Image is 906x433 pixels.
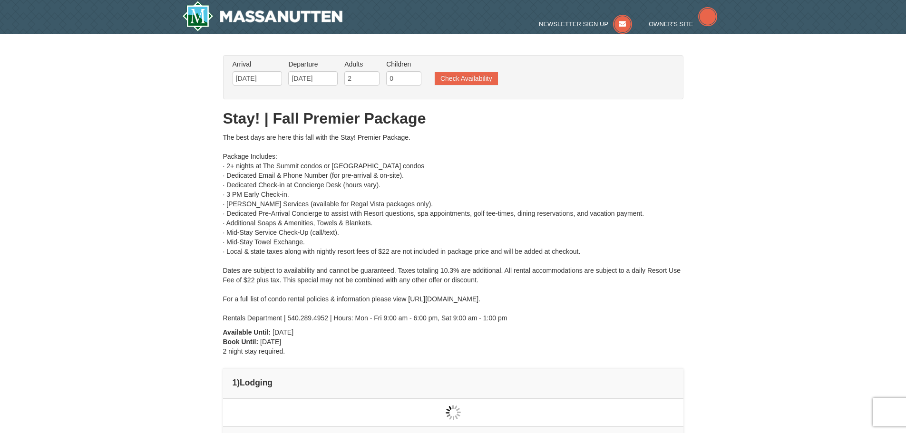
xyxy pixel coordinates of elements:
[237,378,240,387] span: )
[539,20,608,28] span: Newsletter Sign Up
[223,338,259,346] strong: Book Until:
[223,328,271,336] strong: Available Until:
[223,109,683,128] h1: Stay! | Fall Premier Package
[539,20,632,28] a: Newsletter Sign Up
[288,59,338,69] label: Departure
[182,1,343,31] img: Massanutten Resort Logo
[649,20,693,28] span: Owner's Site
[435,72,498,85] button: Check Availability
[233,59,282,69] label: Arrival
[233,378,674,387] h4: 1 Lodging
[273,328,293,336] span: [DATE]
[344,59,380,69] label: Adults
[182,1,343,31] a: Massanutten Resort
[260,338,281,346] span: [DATE]
[223,133,683,323] div: The best days are here this fall with the Stay! Premier Package. Package Includes: · 2+ nights at...
[223,347,285,355] span: 2 night stay required.
[386,59,421,69] label: Children
[649,20,717,28] a: Owner's Site
[446,405,461,420] img: wait gif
